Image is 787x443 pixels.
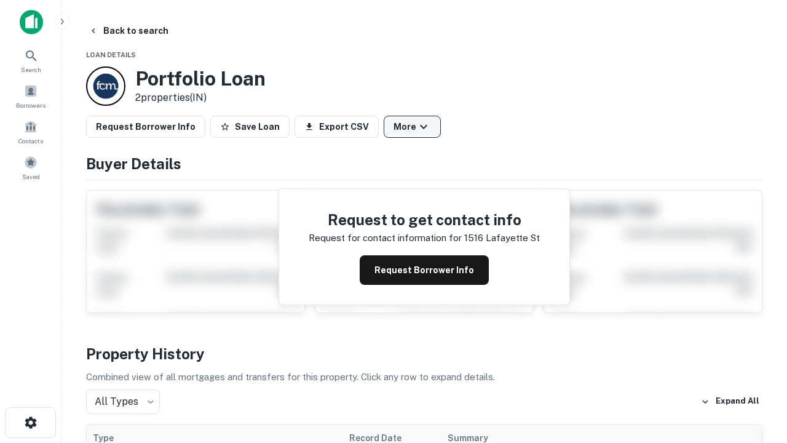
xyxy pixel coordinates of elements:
h3: Portfolio Loan [135,67,266,90]
div: All Types [86,389,160,414]
iframe: Chat Widget [726,345,787,404]
a: Borrowers [4,79,58,113]
a: Contacts [4,115,58,148]
p: Request for contact information for [309,231,462,245]
button: Save Loan [210,116,290,138]
p: 1516 lafayette st [464,231,540,245]
img: capitalize-icon.png [20,10,43,34]
button: Export CSV [295,116,379,138]
span: Loan Details [86,51,136,58]
h4: Request to get contact info [309,209,540,231]
h4: Property History [86,343,762,365]
a: Saved [4,151,58,184]
span: Search [21,65,41,74]
p: 2 properties (IN) [135,90,266,105]
span: Borrowers [16,100,45,110]
span: Contacts [18,136,43,146]
p: Combined view of all mortgages and transfers for this property. Click any row to expand details. [86,370,762,385]
h4: Buyer Details [86,153,762,175]
a: Search [4,44,58,77]
button: Request Borrower Info [360,255,489,285]
button: Back to search [84,20,173,42]
span: Saved [22,172,40,182]
button: Request Borrower Info [86,116,205,138]
button: More [384,116,441,138]
button: Expand All [698,393,762,411]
